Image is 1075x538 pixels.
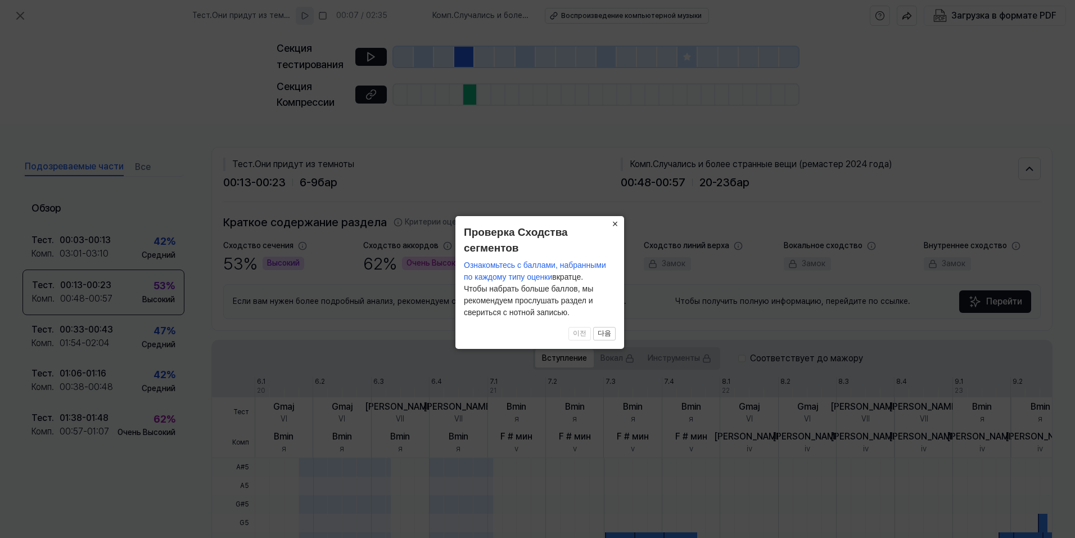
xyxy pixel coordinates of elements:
ya-tr-span: вкратце. [552,272,583,281]
ya-tr-span: Ознакомьтесь с баллами, набранными по каждому типу оценки [464,261,606,281]
ya-tr-span: Проверка Сходства сегментов [464,226,568,254]
button: Закрыть [606,216,624,232]
button: 이전 [568,327,591,340]
ya-tr-span: Чтобы набрать больше баллов, мы рекомендуем прослушать раздел и свериться с нотной записью. [464,284,593,317]
ya-tr-span: 이전 [573,329,586,337]
ya-tr-span: 다음 [598,329,611,337]
button: 다음 [593,327,616,340]
ya-tr-span: × [612,218,618,230]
